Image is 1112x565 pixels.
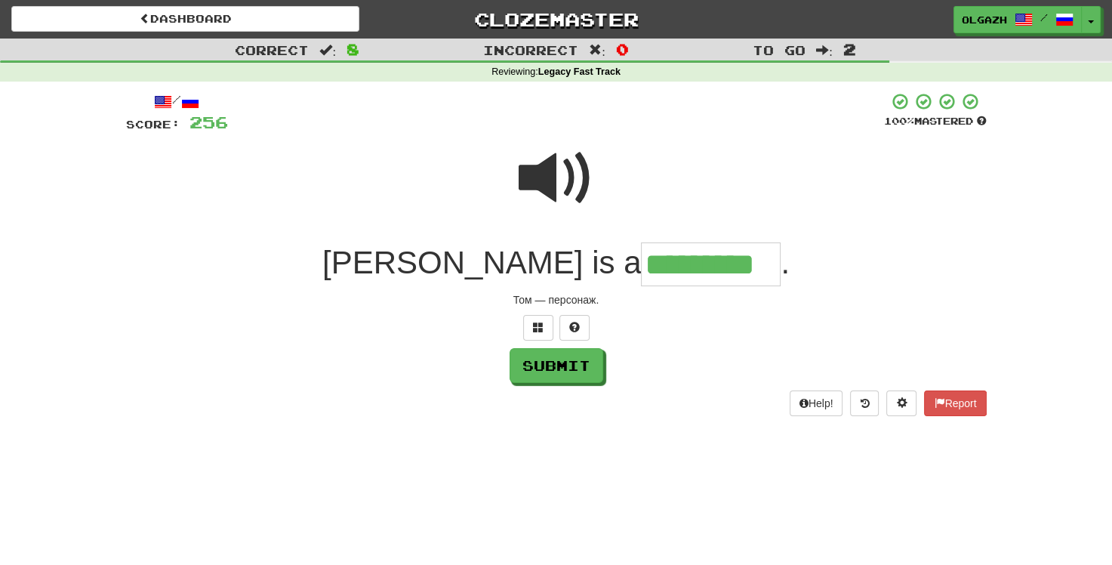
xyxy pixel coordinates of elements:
span: : [816,44,833,57]
div: Mastered [884,115,987,128]
div: Том — персонаж. [126,292,987,307]
span: 256 [189,113,228,131]
button: Switch sentence to multiple choice alt+p [523,315,553,341]
span: : [319,44,336,57]
a: Clozemaster [382,6,730,32]
button: Submit [510,348,603,383]
span: OlgaZh [962,13,1007,26]
strong: Legacy Fast Track [538,66,621,77]
span: : [589,44,605,57]
span: Correct [235,42,309,57]
span: 0 [616,40,629,58]
span: Incorrect [483,42,578,57]
a: Dashboard [11,6,359,32]
button: Round history (alt+y) [850,391,879,416]
span: 8 [347,40,359,58]
span: . [781,245,790,280]
span: / [1040,12,1048,23]
button: Report [924,391,986,416]
button: Help! [790,391,843,416]
span: Score: [126,118,180,131]
span: To go [753,42,806,57]
span: [PERSON_NAME] is a [322,245,641,280]
button: Single letter hint - you only get 1 per sentence and score half the points! alt+h [559,315,590,341]
a: OlgaZh / [953,6,1082,33]
span: 2 [843,40,856,58]
div: / [126,92,228,111]
span: 100 % [884,115,914,127]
